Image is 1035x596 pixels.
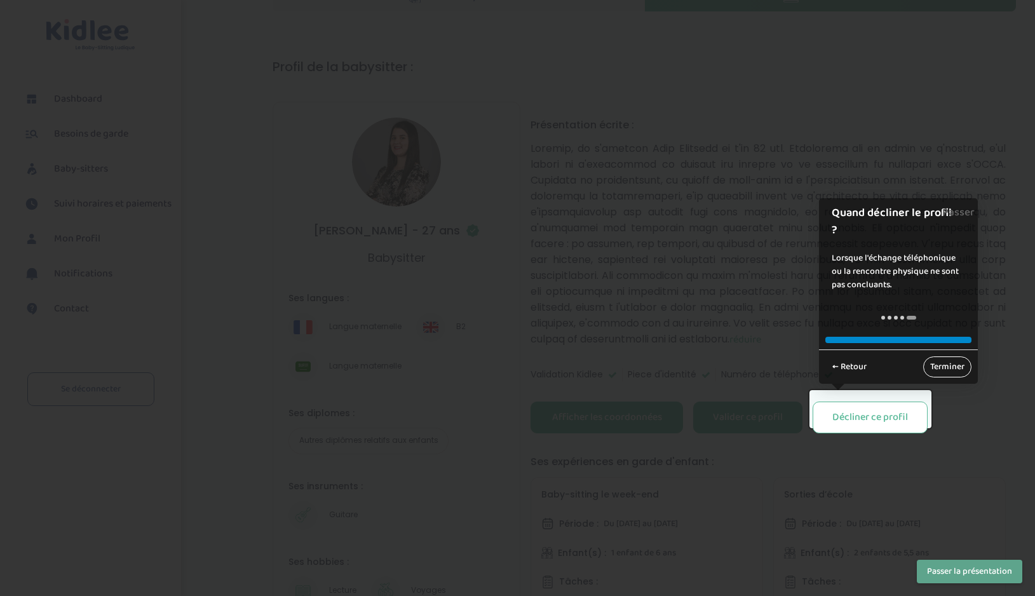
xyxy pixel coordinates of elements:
div: Décliner ce profil [832,410,908,425]
a: Terminer [923,356,971,377]
h1: Quand décliner le profil ? [832,205,952,239]
div: Lorsque l'échange téléphonique ou la rencontre physique ne sont pas concluants. [819,239,978,304]
a: Passer [942,198,975,227]
button: Décliner ce profil [813,402,928,433]
a: ← Retour [825,356,874,377]
button: Passer la présentation [917,560,1022,583]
